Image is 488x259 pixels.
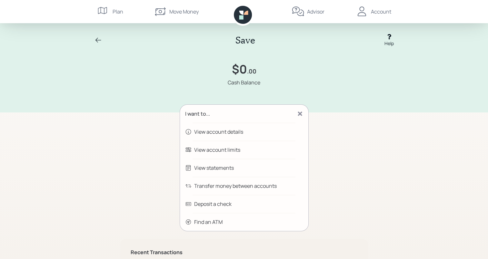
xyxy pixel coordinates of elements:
div: View statements [194,164,234,172]
div: Cash Balance [228,79,260,86]
div: I want to... [185,110,210,118]
h2: Save [235,35,255,46]
div: Find an ATM [194,218,223,226]
div: Plan [113,8,123,15]
div: View account details [194,128,243,136]
div: Account [371,8,391,15]
h1: $0 [232,62,247,76]
div: Help [384,40,394,47]
div: Deposit a check [194,200,232,208]
h4: .00 [247,68,256,75]
div: Advisor [307,8,324,15]
div: Move Money [169,8,199,15]
div: Transfer money between accounts [194,182,277,190]
div: View account limits [194,146,240,154]
h5: Recent Transactions [131,249,358,255]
